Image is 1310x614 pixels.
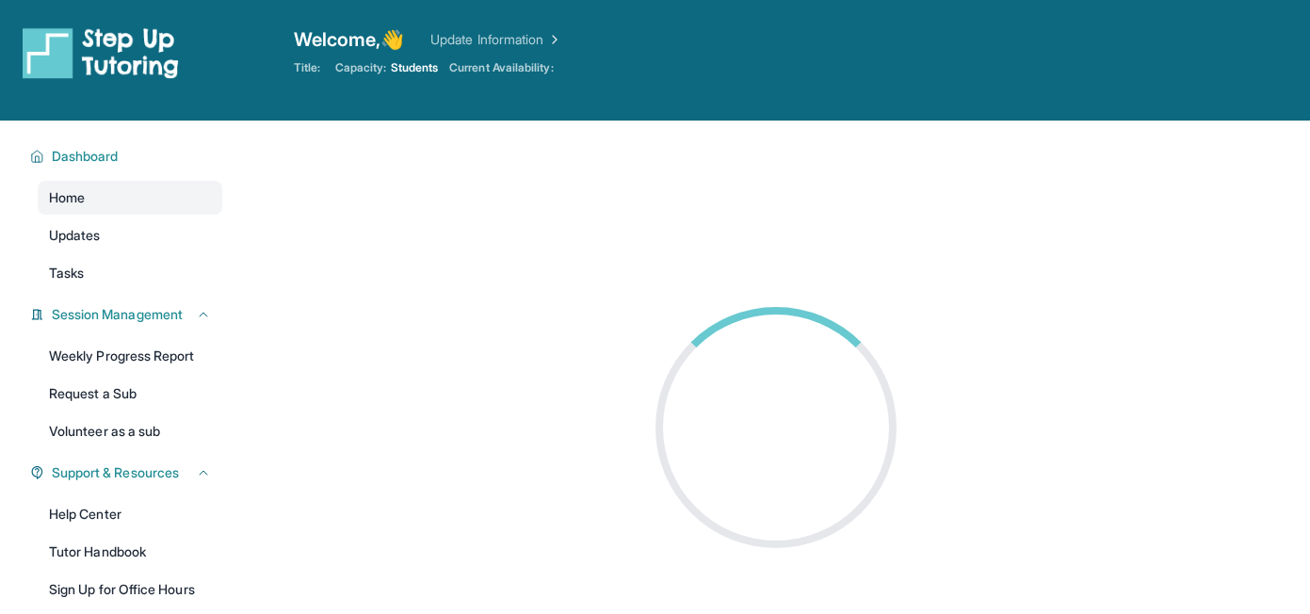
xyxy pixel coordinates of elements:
[52,463,179,482] span: Support & Resources
[294,60,320,75] span: Title:
[335,60,387,75] span: Capacity:
[38,218,222,252] a: Updates
[49,226,101,245] span: Updates
[44,305,211,324] button: Session Management
[44,147,211,166] button: Dashboard
[49,188,85,207] span: Home
[23,26,179,79] img: logo
[38,497,222,531] a: Help Center
[38,256,222,290] a: Tasks
[52,305,183,324] span: Session Management
[44,463,211,482] button: Support & Resources
[49,264,84,283] span: Tasks
[430,30,562,49] a: Update Information
[543,30,562,49] img: Chevron Right
[38,414,222,448] a: Volunteer as a sub
[38,181,222,215] a: Home
[38,573,222,606] a: Sign Up for Office Hours
[52,147,119,166] span: Dashboard
[38,339,222,373] a: Weekly Progress Report
[38,535,222,569] a: Tutor Handbook
[38,377,222,411] a: Request a Sub
[391,60,439,75] span: Students
[294,26,405,53] span: Welcome, 👋
[449,60,553,75] span: Current Availability:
